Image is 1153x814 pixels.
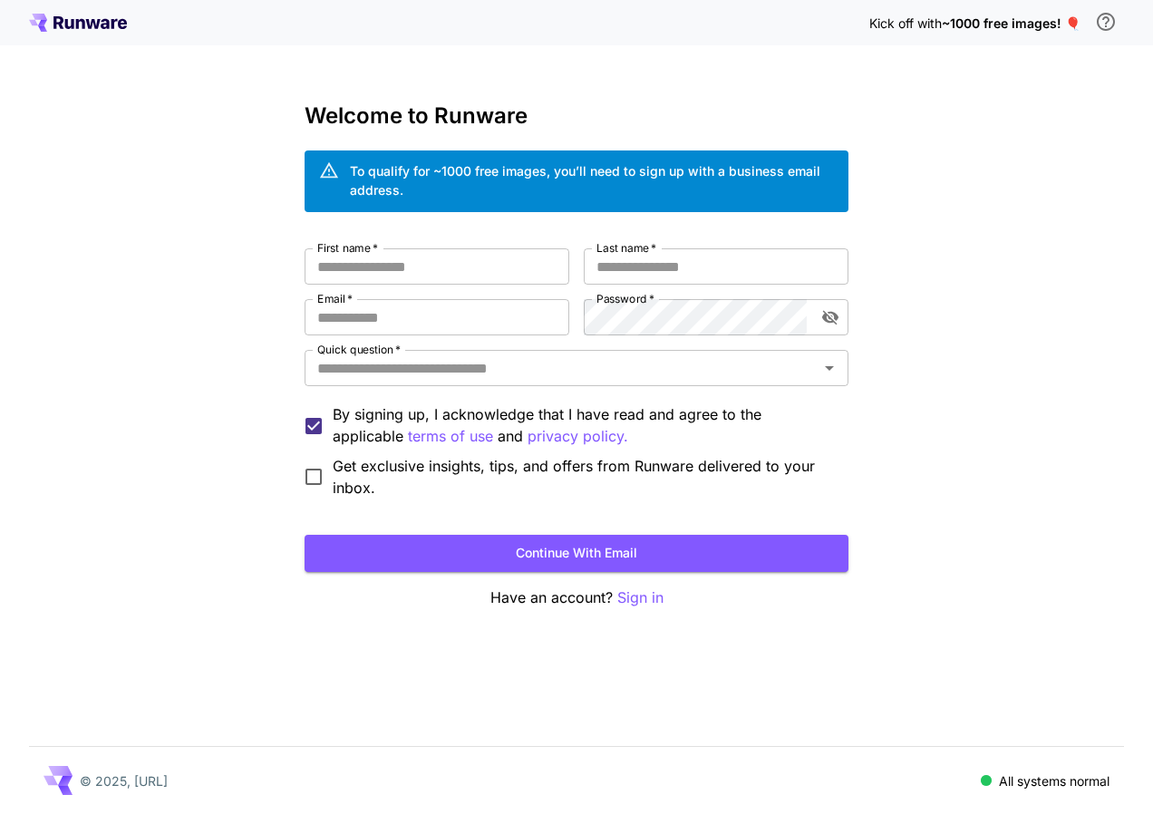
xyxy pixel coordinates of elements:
[317,342,401,357] label: Quick question
[814,301,847,334] button: toggle password visibility
[596,291,654,306] label: Password
[999,771,1109,790] p: All systems normal
[317,291,353,306] label: Email
[408,425,493,448] button: By signing up, I acknowledge that I have read and agree to the applicable and privacy policy.
[305,586,848,609] p: Have an account?
[528,425,628,448] p: privacy policy.
[305,103,848,129] h3: Welcome to Runware
[1088,4,1124,40] button: In order to qualify for free credit, you need to sign up with a business email address and click ...
[317,240,378,256] label: First name
[305,535,848,572] button: Continue with email
[333,403,834,448] p: By signing up, I acknowledge that I have read and agree to the applicable and
[596,240,656,256] label: Last name
[80,771,168,790] p: © 2025, [URL]
[617,586,664,609] button: Sign in
[333,455,834,499] span: Get exclusive insights, tips, and offers from Runware delivered to your inbox.
[942,15,1080,31] span: ~1000 free images! 🎈
[350,161,834,199] div: To qualify for ~1000 free images, you’ll need to sign up with a business email address.
[869,15,942,31] span: Kick off with
[408,425,493,448] p: terms of use
[528,425,628,448] button: By signing up, I acknowledge that I have read and agree to the applicable terms of use and
[817,355,842,381] button: Open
